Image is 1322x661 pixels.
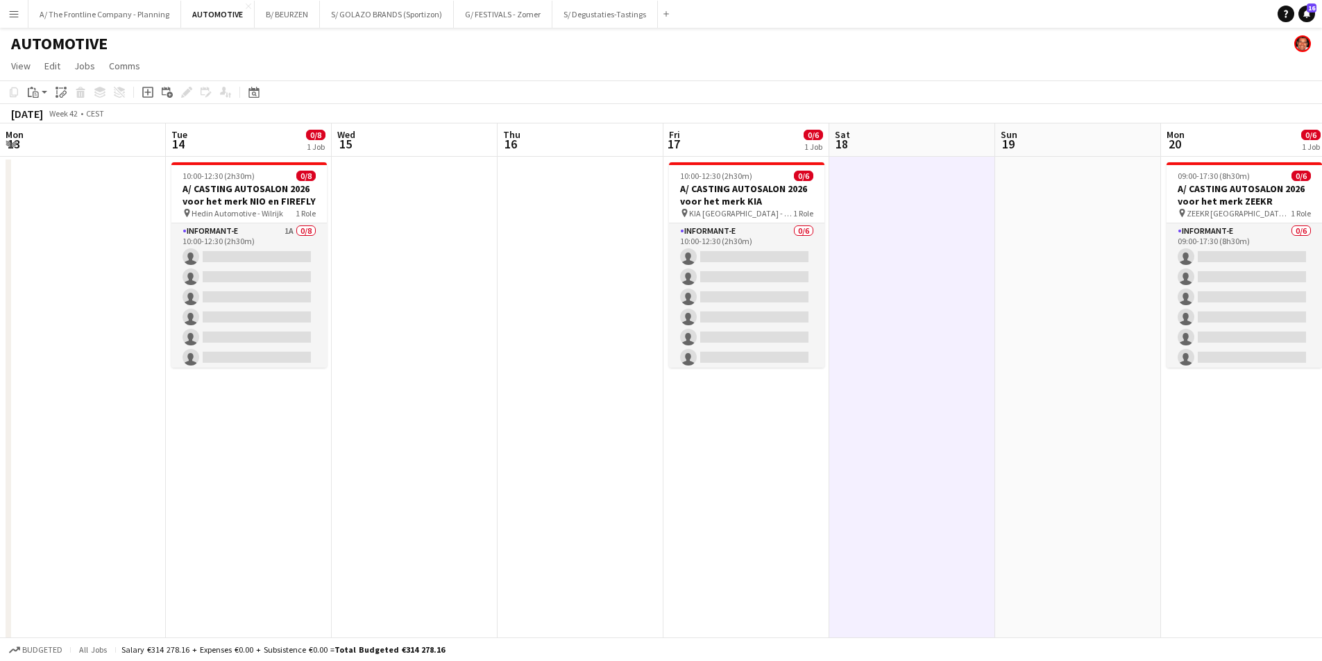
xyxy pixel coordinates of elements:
app-job-card: 10:00-12:30 (2h30m)0/8A/ CASTING AUTOSALON 2026 voor het merk NIO en FIREFLY Hedin Automotive - W... [171,162,327,368]
h3: A/ CASTING AUTOSALON 2026 voor het merk KIA [669,182,824,207]
div: CEST [86,108,104,119]
button: AUTOMOTIVE [181,1,255,28]
span: 09:00-17:30 (8h30m) [1178,171,1250,181]
span: Fri [669,128,680,141]
div: 1 Job [804,141,822,152]
span: Edit [44,60,60,72]
button: Budgeted [7,642,65,658]
div: Salary €314 278.16 + Expenses €0.00 + Subsistence €0.00 = [121,644,445,655]
button: G/ FESTIVALS - Zomer [454,1,552,28]
span: 15 [335,136,355,152]
h3: A/ CASTING AUTOSALON 2026 voor het merk ZEEKR [1167,182,1322,207]
a: Jobs [69,57,101,75]
span: 14 [169,136,187,152]
span: Jobs [74,60,95,72]
span: 1 Role [793,208,813,218]
button: A/ The Frontline Company - Planning [28,1,181,28]
span: Mon [1167,128,1185,141]
span: 1 Role [296,208,316,218]
span: 0/6 [1301,130,1321,140]
span: Tue [171,128,187,141]
span: Wed [337,128,355,141]
app-job-card: 09:00-17:30 (8h30m)0/6A/ CASTING AUTOSALON 2026 voor het merk ZEEKR ZEEKR [GEOGRAPHIC_DATA] - Zav... [1167,162,1322,368]
a: Edit [39,57,66,75]
span: Total Budgeted €314 278.16 [334,644,445,655]
button: S/ GOLAZO BRANDS (Sportizon) [320,1,454,28]
span: 10:00-12:30 (2h30m) [680,171,752,181]
app-card-role: Informant-e1A0/810:00-12:30 (2h30m) [171,223,327,411]
span: 13 [3,136,24,152]
app-card-role: Informant-e0/609:00-17:30 (8h30m) [1167,223,1322,371]
span: 16 [1307,3,1316,12]
a: Comms [103,57,146,75]
app-card-role: Informant-e0/610:00-12:30 (2h30m) [669,223,824,371]
span: Hedin Automotive - Wilrijk [192,208,283,218]
h1: AUTOMOTIVE [11,33,108,54]
span: Budgeted [22,645,62,655]
span: 0/6 [1291,171,1311,181]
app-user-avatar: Peter Desart [1294,35,1311,52]
span: All jobs [76,644,110,655]
span: Mon [6,128,24,141]
span: Comms [109,60,140,72]
span: 18 [833,136,850,152]
span: Sat [835,128,850,141]
div: [DATE] [11,107,43,121]
span: 20 [1164,136,1185,152]
span: 19 [999,136,1017,152]
span: View [11,60,31,72]
span: 10:00-12:30 (2h30m) [183,171,255,181]
button: B/ BEURZEN [255,1,320,28]
button: S/ Degustaties-Tastings [552,1,658,28]
span: Sun [1001,128,1017,141]
span: Week 42 [46,108,80,119]
a: 16 [1298,6,1315,22]
span: Thu [503,128,520,141]
div: 1 Job [1302,141,1320,152]
span: 1 Role [1291,208,1311,218]
span: 16 [501,136,520,152]
a: View [6,57,36,75]
span: 0/6 [794,171,813,181]
span: 0/8 [296,171,316,181]
app-job-card: 10:00-12:30 (2h30m)0/6A/ CASTING AUTOSALON 2026 voor het merk KIA KIA [GEOGRAPHIC_DATA] - Zavente... [669,162,824,368]
span: 17 [667,136,680,152]
span: ZEEKR [GEOGRAPHIC_DATA] - Zaventem [1187,208,1291,218]
span: KIA [GEOGRAPHIC_DATA] - Zaventem [689,208,793,218]
h3: A/ CASTING AUTOSALON 2026 voor het merk NIO en FIREFLY [171,182,327,207]
div: 1 Job [307,141,325,152]
span: 0/8 [306,130,325,140]
span: 0/6 [804,130,823,140]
